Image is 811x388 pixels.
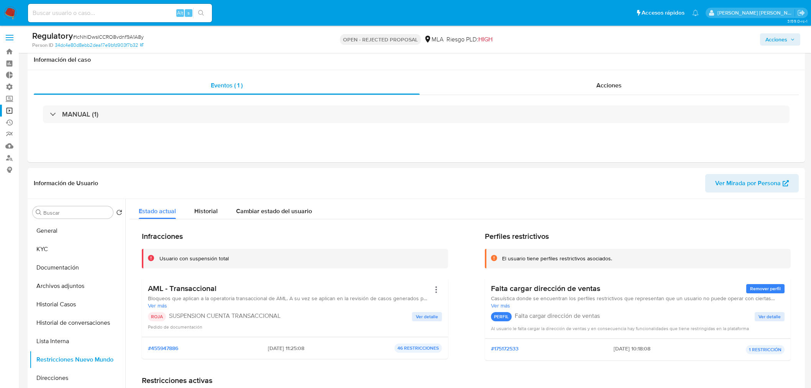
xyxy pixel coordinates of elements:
input: Buscar usuario o caso... [28,8,212,18]
span: Riesgo PLD: [447,35,493,44]
button: Historial de conversaciones [30,314,125,332]
div: MLA [424,35,443,44]
div: MANUAL (1) [43,105,790,123]
h1: Información del caso [34,56,799,64]
button: Acciones [760,33,800,46]
button: Historial Casos [30,295,125,314]
h1: Información de Usuario [34,179,98,187]
button: Archivos adjuntos [30,277,125,295]
h3: MANUAL (1) [62,110,99,118]
span: Alt [177,9,183,16]
span: Acciones [765,33,787,46]
span: s [187,9,190,16]
p: roberto.munoz@mercadolibre.com [717,9,795,16]
span: Accesos rápidos [642,9,685,17]
b: Person ID [32,42,53,49]
button: Volver al orden por defecto [116,209,122,218]
button: Lista Interna [30,332,125,350]
button: Buscar [36,209,42,215]
input: Buscar [43,209,110,216]
span: # IcNhIDwslCCRO8vdnf9A1A8y [73,33,144,41]
button: KYC [30,240,125,258]
a: Notificaciones [692,10,699,16]
button: General [30,222,125,240]
span: Eventos ( 1 ) [211,81,243,90]
span: Acciones [596,81,622,90]
button: Documentación [30,258,125,277]
span: HIGH [478,35,493,44]
a: Salir [797,9,805,17]
span: Ver Mirada por Persona [715,174,781,192]
button: search-icon [193,8,209,18]
a: 34dc4e80d8ebb2dea17e9bfd903f7b32 [55,42,143,49]
b: Regulatory [32,30,73,42]
button: Restricciones Nuevo Mundo [30,350,125,369]
button: Ver Mirada por Persona [705,174,799,192]
button: Direcciones [30,369,125,387]
p: OPEN - REJECTED PROPOSAL [340,34,421,45]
